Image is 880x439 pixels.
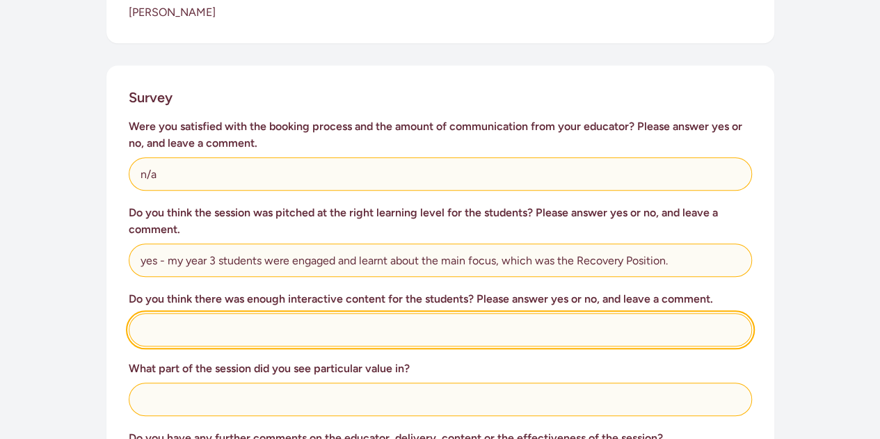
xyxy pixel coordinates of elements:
[129,291,752,308] h3: Do you think there was enough interactive content for the students? Please answer yes or no, and ...
[129,360,752,377] h3: What part of the session did you see particular value in?
[129,88,173,107] h2: Survey
[129,118,752,152] h3: Were you satisfied with the booking process and the amount of communication from your educator? P...
[129,4,752,21] p: [PERSON_NAME]
[129,205,752,238] h3: Do you think the session was pitched at the right learning level for the students? Please answer ...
